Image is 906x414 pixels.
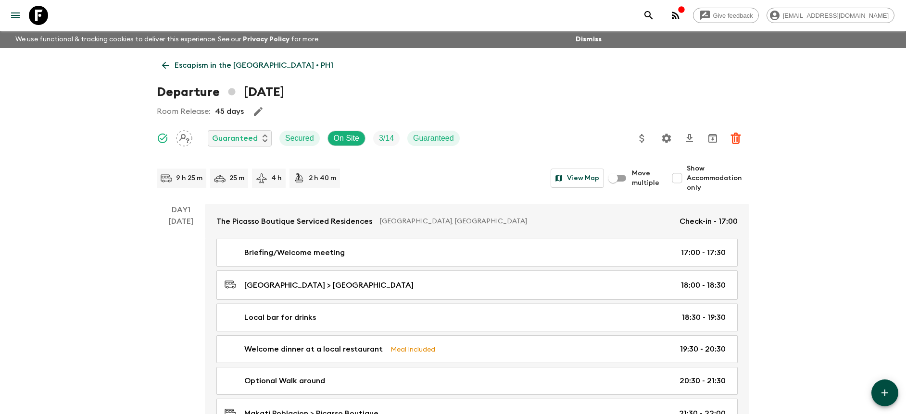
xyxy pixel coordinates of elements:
[244,247,345,258] p: Briefing/Welcome meeting
[573,33,604,46] button: Dismiss
[639,6,658,25] button: search adventures
[681,247,726,258] p: 17:00 - 17:30
[679,375,726,387] p: 20:30 - 21:30
[390,344,435,354] p: Meal Included
[244,280,414,291] p: [GEOGRAPHIC_DATA] > [GEOGRAPHIC_DATA]
[767,8,894,23] div: [EMAIL_ADDRESS][DOMAIN_NAME]
[229,173,244,183] p: 25 m
[693,8,759,23] a: Give feedback
[632,169,660,188] span: Move multiple
[413,133,454,144] p: Guaranteed
[157,56,339,75] a: Escapism in the [GEOGRAPHIC_DATA] • PH1
[216,335,738,363] a: Welcome dinner at a local restaurantMeal Included19:30 - 20:30
[681,280,726,291] p: 18:00 - 18:30
[285,133,314,144] p: Secured
[679,216,738,227] p: Check-in - 17:00
[157,204,205,216] p: Day 1
[551,169,604,188] button: View Map
[6,6,25,25] button: menu
[176,173,202,183] p: 9 h 25 m
[175,60,333,71] p: Escapism in the [GEOGRAPHIC_DATA] • PH1
[216,367,738,395] a: Optional Walk around20:30 - 21:30
[778,12,894,19] span: [EMAIL_ADDRESS][DOMAIN_NAME]
[212,133,258,144] p: Guaranteed
[682,312,726,323] p: 18:30 - 19:30
[379,133,394,144] p: 3 / 14
[687,164,749,193] span: Show Accommodation only
[216,270,738,300] a: [GEOGRAPHIC_DATA] > [GEOGRAPHIC_DATA]18:00 - 18:30
[157,133,168,144] svg: Synced Successfully
[632,129,652,148] button: Update Price, Early Bird Discount and Costs
[244,375,325,387] p: Optional Walk around
[205,204,749,239] a: The Picasso Boutique Serviced Residences[GEOGRAPHIC_DATA], [GEOGRAPHIC_DATA]Check-in - 17:00
[216,304,738,331] a: Local bar for drinks18:30 - 19:30
[327,131,365,146] div: On Site
[176,133,192,141] span: Assign pack leader
[157,106,210,117] p: Room Release:
[703,129,722,148] button: Archive (Completed, Cancelled or Unsynced Departures only)
[215,106,244,117] p: 45 days
[279,131,320,146] div: Secured
[216,216,372,227] p: The Picasso Boutique Serviced Residences
[373,131,400,146] div: Trip Fill
[657,129,676,148] button: Settings
[244,343,383,355] p: Welcome dinner at a local restaurant
[12,31,324,48] p: We use functional & tracking cookies to deliver this experience. See our for more.
[271,173,282,183] p: 4 h
[309,173,336,183] p: 2 h 40 m
[334,133,359,144] p: On Site
[680,343,726,355] p: 19:30 - 20:30
[216,239,738,267] a: Briefing/Welcome meeting17:00 - 17:30
[726,129,745,148] button: Delete
[157,83,284,102] h1: Departure [DATE]
[680,129,699,148] button: Download CSV
[244,312,316,323] p: Local bar for drinks
[380,217,672,226] p: [GEOGRAPHIC_DATA], [GEOGRAPHIC_DATA]
[243,36,289,43] a: Privacy Policy
[708,12,758,19] span: Give feedback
